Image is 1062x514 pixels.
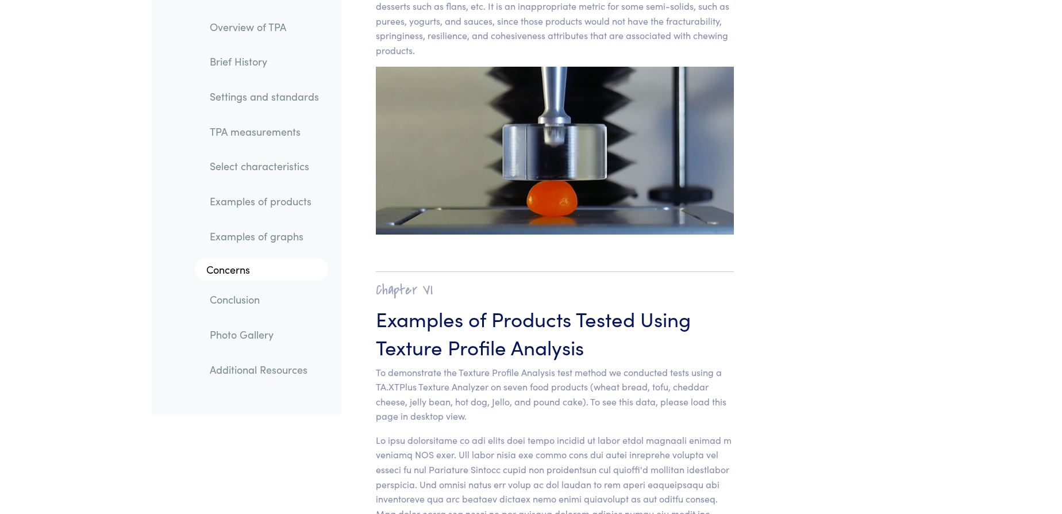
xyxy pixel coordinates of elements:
[376,365,734,424] p: To demonstrate the Texture Profile Analysis test method we conducted tests using a TA.XTPlus Text...
[201,154,328,180] a: Select characteristics
[201,14,328,40] a: Overview of TPA
[201,118,328,145] a: TPA measurements
[195,258,328,281] a: Concerns
[201,287,328,313] a: Conclusion
[201,356,328,383] a: Additional Resources
[201,189,328,215] a: Examples of products
[201,83,328,110] a: Settings and standards
[201,223,328,250] a: Examples of graphs
[376,67,734,235] img: jelly bean precompression
[376,281,734,299] h2: Chapter VI
[376,304,734,360] h3: Examples of Products Tested Using Texture Profile Analysis
[201,321,328,348] a: Photo Gallery
[201,49,328,75] a: Brief History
